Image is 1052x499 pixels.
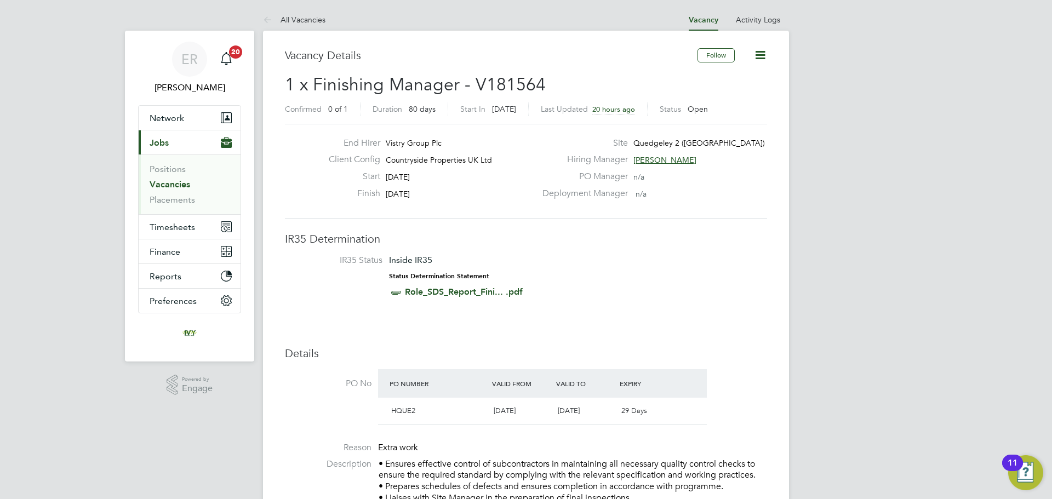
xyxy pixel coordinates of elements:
[636,189,647,199] span: n/a
[378,442,418,453] span: Extra work
[182,384,213,393] span: Engage
[633,138,765,148] span: Quedgeley 2 ([GEOGRAPHIC_DATA])
[541,104,588,114] label: Last Updated
[150,137,169,148] span: Jobs
[285,104,322,114] label: Confirmed
[558,406,580,415] span: [DATE]
[536,188,628,199] label: Deployment Manager
[633,172,644,182] span: n/a
[181,324,198,342] img: ivyresourcegroup-logo-retina.png
[373,104,402,114] label: Duration
[296,255,382,266] label: IR35 Status
[139,106,241,130] button: Network
[167,375,213,395] a: Powered byEngage
[386,172,410,182] span: [DATE]
[405,286,523,297] a: Role_SDS_Report_Fini... .pdf
[320,137,380,149] label: End Hirer
[621,406,647,415] span: 29 Days
[150,113,184,123] span: Network
[387,374,489,393] div: PO Number
[592,105,635,114] span: 20 hours ago
[285,232,767,246] h3: IR35 Determination
[182,375,213,384] span: Powered by
[386,189,410,199] span: [DATE]
[391,406,415,415] span: HQUE2
[229,45,242,59] span: 20
[536,171,628,182] label: PO Manager
[150,194,195,205] a: Placements
[139,154,241,214] div: Jobs
[386,138,442,148] span: Vistry Group Plc
[633,155,696,165] span: [PERSON_NAME]
[150,246,180,257] span: Finance
[139,264,241,288] button: Reports
[215,42,237,77] a: 20
[285,48,697,62] h3: Vacancy Details
[181,52,198,66] span: ER
[263,15,325,25] a: All Vacancies
[489,374,553,393] div: Valid From
[320,154,380,165] label: Client Config
[139,130,241,154] button: Jobs
[494,406,516,415] span: [DATE]
[150,179,190,190] a: Vacancies
[139,239,241,263] button: Finance
[389,255,432,265] span: Inside IR35
[386,155,492,165] span: Countryside Properties UK Ltd
[150,271,181,282] span: Reports
[150,222,195,232] span: Timesheets
[285,74,546,95] span: 1 x Finishing Manager - V181564
[139,215,241,239] button: Timesheets
[736,15,780,25] a: Activity Logs
[536,137,628,149] label: Site
[688,104,708,114] span: Open
[660,104,681,114] label: Status
[460,104,485,114] label: Start In
[285,378,371,389] label: PO No
[139,289,241,313] button: Preferences
[320,188,380,199] label: Finish
[689,15,718,25] a: Vacancy
[697,48,735,62] button: Follow
[285,458,371,470] label: Description
[320,171,380,182] label: Start
[1008,455,1043,490] button: Open Resource Center, 11 new notifications
[150,296,197,306] span: Preferences
[617,374,681,393] div: Expiry
[285,346,767,360] h3: Details
[328,104,348,114] span: 0 of 1
[138,42,241,94] a: ER[PERSON_NAME]
[285,442,371,454] label: Reason
[553,374,618,393] div: Valid To
[536,154,628,165] label: Hiring Manager
[1008,463,1017,477] div: 11
[138,324,241,342] a: Go to home page
[150,164,186,174] a: Positions
[138,81,241,94] span: Emma Randall
[409,104,436,114] span: 80 days
[125,31,254,362] nav: Main navigation
[389,272,489,280] strong: Status Determination Statement
[492,104,516,114] span: [DATE]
